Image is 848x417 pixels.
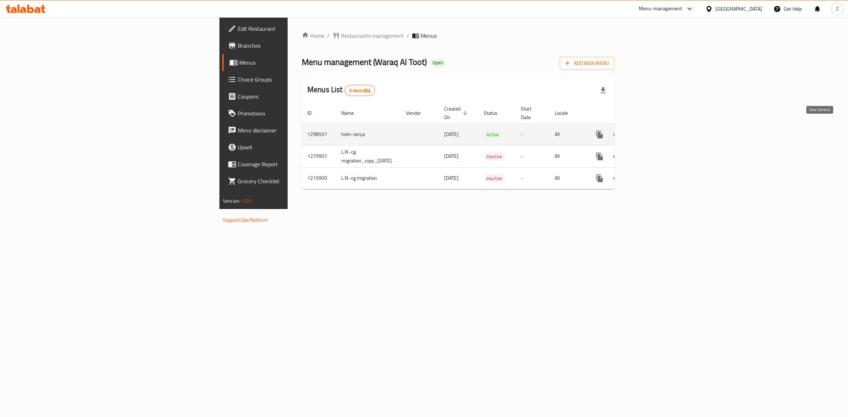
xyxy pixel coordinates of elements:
span: Vendor [406,109,430,117]
button: more [591,170,608,187]
td: - [515,167,549,189]
a: Coupons [222,88,361,105]
a: Menu disclaimer [222,122,361,139]
a: Edit Restaurant [222,20,361,37]
span: 3 record(s) [345,87,375,94]
div: Export file [595,82,612,99]
button: Change Status [608,126,625,143]
a: Choice Groups [222,71,361,88]
span: Menu disclaimer [238,126,355,135]
span: Get support on: [223,208,255,218]
span: Coupons [238,92,355,101]
a: Menus [222,54,361,71]
span: Upsell [238,143,355,151]
span: Z [836,5,839,13]
span: Status [484,109,507,117]
td: All [549,145,585,167]
span: Coverage Report [238,160,355,168]
button: more [591,148,608,165]
li: / [407,31,409,40]
span: ID [307,109,321,117]
button: Change Status [608,170,625,187]
span: Locale [555,109,577,117]
span: Active [484,131,502,139]
a: Upsell [222,139,361,156]
td: All [549,124,585,145]
a: Branches [222,37,361,54]
td: All [549,167,585,189]
span: Open [430,60,446,66]
span: Promotions [238,109,355,118]
td: - [515,145,549,167]
td: L.N -cg migration_copy_[DATE] [336,145,400,167]
div: Menu-management [639,5,682,13]
div: [GEOGRAPHIC_DATA] [715,5,762,13]
span: Choice Groups [238,75,355,84]
div: Inactive [484,152,505,161]
span: Created On [444,105,470,121]
button: Change Status [608,148,625,165]
nav: breadcrumb [302,31,614,40]
td: - [515,124,549,145]
a: Coverage Report [222,156,361,173]
span: Menu management ( Waraq Al Toot ) [302,54,427,70]
span: Name [341,109,363,117]
span: [DATE] [444,151,459,161]
span: Menus [420,31,437,40]
a: Promotions [222,105,361,122]
span: Add New Menu [565,59,609,68]
span: Version: [223,196,240,205]
span: Inactive [484,174,505,183]
span: [DATE] [444,173,459,183]
div: Active [484,130,502,139]
button: Add New Menu [560,57,614,70]
span: Start Date [521,105,541,121]
th: Actions [585,102,665,124]
span: Inactive [484,153,505,161]
span: Edit Restaurant [238,24,355,33]
a: Support.OpsPlatform [223,215,268,225]
table: enhanced table [302,102,665,189]
span: [DATE] [444,130,459,139]
td: helin-lanya [336,124,400,145]
span: Menus [239,58,355,67]
span: 1.0.0 [241,196,252,205]
span: Restaurants management [341,31,404,40]
td: L.N -cg migration [336,167,400,189]
div: Total records count [344,85,375,96]
button: more [591,126,608,143]
a: Grocery Checklist [222,173,361,190]
span: Grocery Checklist [238,177,355,185]
div: Open [430,59,446,67]
a: Restaurants management [332,31,404,40]
h2: Menus List [307,84,375,96]
span: Branches [238,41,355,50]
